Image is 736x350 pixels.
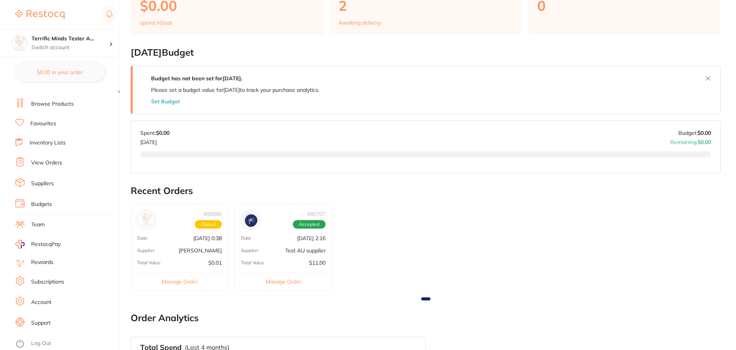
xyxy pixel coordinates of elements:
[31,278,64,286] a: Subscriptions
[698,139,711,146] strong: $0.00
[235,272,332,291] button: Manage Order
[31,100,74,108] a: Browse Products
[131,47,721,58] h2: [DATE] Budget
[31,259,53,266] a: Rewards
[31,340,51,347] a: Log Out
[203,211,222,217] p: # 89886
[137,236,148,241] p: Date
[137,260,161,265] p: Total Value
[131,272,228,291] button: Manage Order
[195,220,222,229] span: Placed
[31,201,52,208] a: Budgets
[151,87,319,93] p: Please set a budget value for [DATE] to track your purchase analytics.
[15,63,104,81] button: $0.00 in your order
[31,319,51,327] a: Support
[309,260,326,266] p: $11.00
[131,186,721,196] h2: Recent Orders
[140,136,169,145] p: [DATE]
[698,129,711,136] strong: $0.00
[140,20,172,26] p: spend in Sept
[15,6,65,23] a: Restocq Logo
[243,212,258,227] img: Test AU supplier
[31,241,61,248] span: RestocqPay
[339,20,381,26] p: Awaiting delivery
[179,247,222,254] p: [PERSON_NAME]
[151,75,242,82] strong: Budget has not been set for [DATE] .
[208,260,222,266] p: $0.01
[32,35,109,43] h4: Terrific Minds Tester Account
[297,235,326,241] p: [DATE] 2:16
[31,159,62,167] a: View Orders
[15,338,117,350] button: Log Out
[31,221,45,229] a: Team
[156,129,169,136] strong: $0.00
[678,130,711,136] p: Budget:
[241,236,251,241] p: Date
[32,44,109,51] p: Switch account
[139,212,154,227] img: Henry Schein Halas
[285,247,326,254] p: Test AU supplier
[15,10,65,19] img: Restocq Logo
[670,136,711,145] p: Remaining:
[131,313,721,323] h2: Order Analytics
[241,248,258,253] p: Supplier
[31,299,52,306] a: Account
[30,139,66,147] a: Inventory Lists
[151,98,180,105] button: Set Budget
[31,180,54,187] a: Suppliers
[241,260,264,265] p: Total Value
[137,248,155,253] p: Supplier
[12,35,27,51] img: Terrific Minds Tester Account
[30,120,56,128] a: Favourites
[140,130,169,136] p: Spent:
[293,220,326,229] span: Accepted
[193,235,222,241] p: [DATE] 0:38
[307,211,326,217] p: # 80707
[15,240,61,249] a: RestocqPay
[15,240,25,249] img: RestocqPay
